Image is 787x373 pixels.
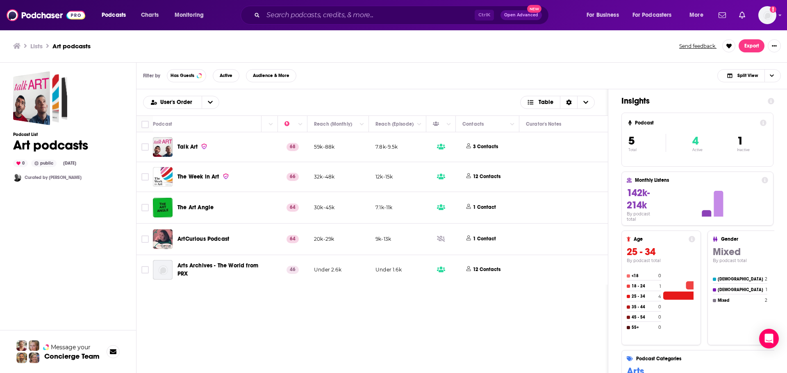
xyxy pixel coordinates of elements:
[143,96,219,109] h2: Choose List sort
[507,119,517,129] button: Column Actions
[177,143,207,151] a: Talk Art
[287,143,299,151] p: 68
[765,298,767,303] h4: 2
[213,69,239,82] button: Active
[718,298,763,303] h4: Mixed
[153,229,173,249] a: ArtCurious Podcast
[287,173,299,181] p: 66
[263,9,475,22] input: Search podcasts, credits, & more...
[627,246,695,258] h3: 25 - 34
[153,119,172,129] div: Podcast
[246,69,296,82] button: Audience & More
[13,71,67,125] a: Art podcasts
[414,119,424,129] button: Column Actions
[177,203,214,212] a: The Art Angle
[500,10,542,20] button: Open AdvancedNew
[177,262,259,278] a: Arts Archives - The World from PRX
[632,284,658,289] h4: 18 - 24
[266,119,276,129] button: Column Actions
[621,96,761,106] h1: Insights
[177,173,219,180] span: The Week in Art
[171,73,194,78] span: Has Guests
[175,9,204,21] span: Monitoring
[766,287,767,292] h4: 1
[136,9,164,22] a: Charts
[177,173,229,181] a: The Week in Art
[314,119,352,129] div: Reach (Monthly)
[628,148,666,152] p: Total
[504,13,538,17] span: Open Advanced
[462,260,507,280] button: 12 Contacts
[627,211,660,222] h4: By podcast total
[314,143,334,150] p: 59k-88k
[143,99,202,105] button: open menu
[526,119,561,129] div: Curator's Notes
[632,325,657,330] h4: 55+
[7,7,85,23] img: Podchaser - Follow, Share and Rate Podcasts
[375,204,392,211] p: 7.1k-11k
[462,137,505,157] button: 3 Contacts
[177,235,229,243] a: ArtCurious Podcast
[141,235,149,243] span: Toggle select row
[658,273,661,278] h4: 0
[13,174,21,182] a: LesliePR
[29,353,39,363] img: Barbara Profile
[632,9,672,21] span: For Podcasters
[473,204,496,211] p: 1 Contact
[660,284,661,289] h4: 1
[13,132,88,137] h3: Podcast List
[473,235,496,242] p: 1 Contact
[314,204,334,211] p: 30k-45k
[462,119,484,129] div: Contacts
[737,73,758,78] span: Split View
[102,9,126,21] span: Podcasts
[520,96,595,109] button: Choose View
[169,9,214,22] button: open menu
[473,173,500,180] p: 12 Contacts
[153,260,173,280] img: Arts Archives - The World from PRX
[758,6,776,24] button: Show profile menu
[177,262,258,277] span: Arts Archives - The World from PRX
[527,5,542,13] span: New
[462,228,503,250] button: 1 Contact
[141,9,159,21] span: Charts
[765,276,767,282] h4: 2
[153,137,173,157] img: Talk Art
[60,160,80,167] div: [DATE]
[287,235,299,243] p: 64
[715,8,729,22] a: Show notifications dropdown
[462,167,507,187] button: 12 Contacts
[632,294,657,299] h4: 25 - 34
[632,274,657,278] h4: <18
[96,9,136,22] button: open menu
[759,329,779,348] div: Open Intercom Messenger
[253,73,289,78] span: Audience & More
[153,198,173,217] img: The Art Angle
[658,304,661,310] h4: 0
[473,143,498,150] p: 3 Contacts
[160,99,195,105] span: User's Order
[692,134,698,148] span: 4
[314,266,341,273] p: Under 2.6k
[202,96,219,109] button: open menu
[475,10,494,20] span: Ctrl K
[44,352,100,360] h3: Concierge Team
[581,9,629,22] button: open menu
[16,353,27,363] img: Jon Profile
[444,119,454,129] button: Column Actions
[635,177,758,183] h4: Monthly Listens
[632,305,657,310] h4: 35 - 44
[143,73,160,79] h3: Filter by
[153,167,173,187] img: The Week in Art
[658,294,661,299] h4: 4
[13,160,28,167] div: 0
[635,120,757,126] h4: Podcast
[375,173,393,180] p: 12k-15k
[31,160,57,167] div: public
[287,203,299,212] p: 64
[141,173,149,181] span: Toggle select row
[770,6,776,13] svg: Add a profile image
